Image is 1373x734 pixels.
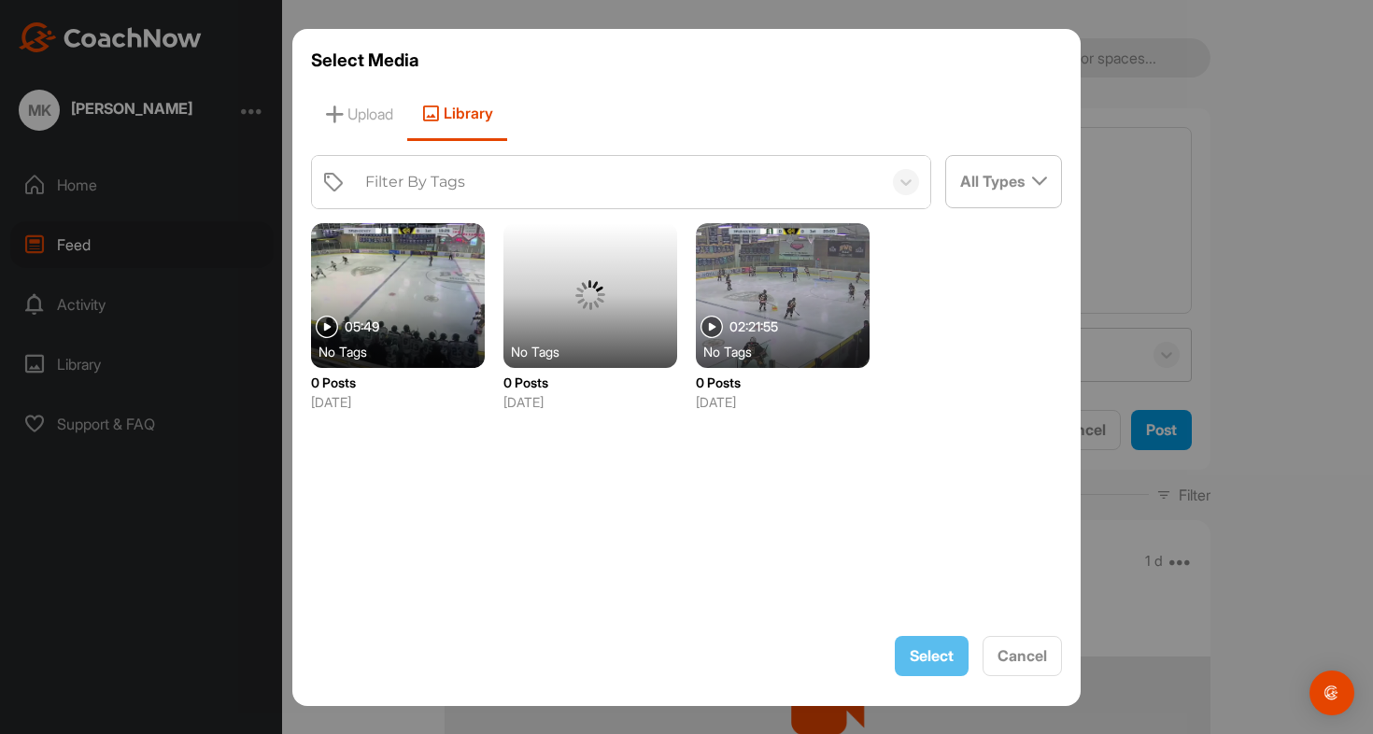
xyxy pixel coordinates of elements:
[311,48,1062,74] h3: Select Media
[701,316,723,338] img: play
[946,156,1061,206] div: All Types
[983,636,1062,676] button: Cancel
[511,342,685,360] div: No Tags
[1309,670,1354,715] div: Open Intercom Messenger
[345,320,379,333] span: 05:49
[311,392,485,412] p: [DATE]
[696,392,870,412] p: [DATE]
[322,171,345,193] img: tags
[503,373,677,392] p: 0 Posts
[696,373,870,392] p: 0 Posts
[311,88,407,141] span: Upload
[318,342,492,360] div: No Tags
[311,373,485,392] p: 0 Posts
[729,320,778,333] span: 02:21:55
[910,646,954,665] span: Select
[895,636,969,676] button: Select
[365,171,465,193] div: Filter By Tags
[503,392,677,412] p: [DATE]
[407,88,507,141] span: Library
[703,342,877,360] div: No Tags
[316,316,338,338] img: play
[998,646,1047,665] span: Cancel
